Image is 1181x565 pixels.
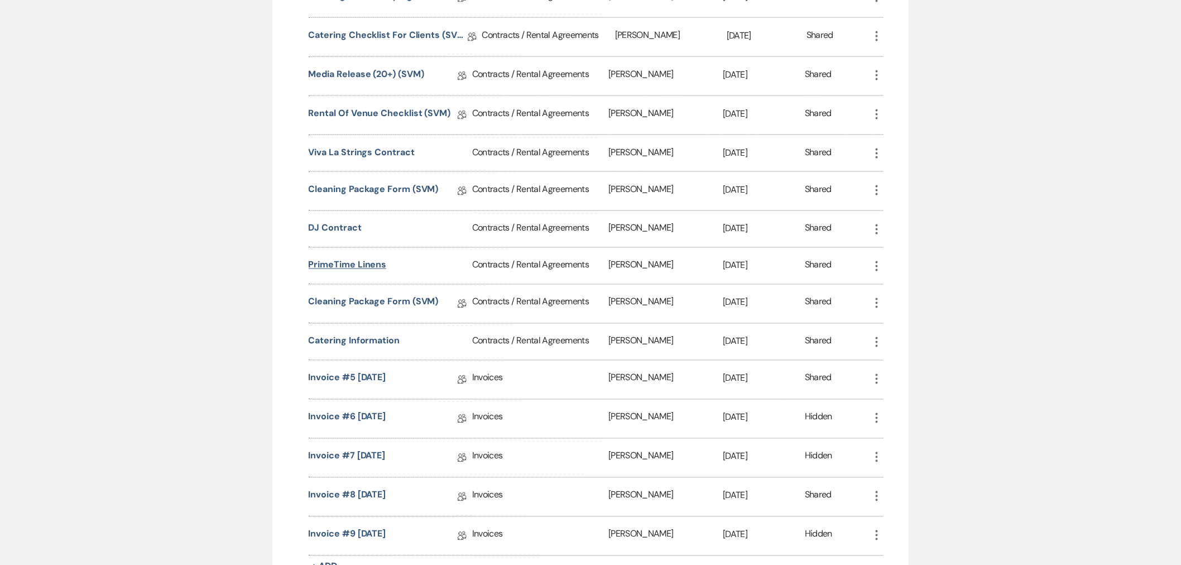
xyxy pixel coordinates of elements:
[723,410,805,425] p: [DATE]
[723,107,805,121] p: [DATE]
[309,449,386,467] a: Invoice #7 [DATE]
[723,68,805,82] p: [DATE]
[472,324,608,360] div: Contracts / Rental Agreements
[805,410,832,428] div: Hidden
[608,285,723,323] div: [PERSON_NAME]
[806,28,833,46] div: Shared
[472,400,608,438] div: Invoices
[723,295,805,310] p: [DATE]
[723,489,805,503] p: [DATE]
[723,334,805,349] p: [DATE]
[805,183,832,200] div: Shared
[309,410,386,428] a: Invoice #6 [DATE]
[309,68,424,85] a: Media Release (20+) (SVM)
[472,96,608,135] div: Contracts / Rental Agreements
[723,528,805,542] p: [DATE]
[472,439,608,477] div: Invoices
[608,57,723,95] div: [PERSON_NAME]
[309,528,386,545] a: Invoice #9 [DATE]
[608,400,723,438] div: [PERSON_NAME]
[472,285,608,323] div: Contracts / Rental Agreements
[608,172,723,210] div: [PERSON_NAME]
[723,146,805,160] p: [DATE]
[608,517,723,556] div: [PERSON_NAME]
[805,295,832,313] div: Shared
[615,18,727,56] div: [PERSON_NAME]
[805,489,832,506] div: Shared
[805,68,832,85] div: Shared
[805,334,832,349] div: Shared
[727,28,806,43] p: [DATE]
[309,107,451,124] a: Rental of Venue Checklist (SVM)
[472,211,608,247] div: Contracts / Rental Agreements
[608,248,723,284] div: [PERSON_NAME]
[805,371,832,389] div: Shared
[472,517,608,556] div: Invoices
[723,222,805,236] p: [DATE]
[805,449,832,467] div: Hidden
[309,258,387,272] button: PrimeTime Linens
[309,295,439,313] a: Cleaning Package Form (SVM)
[472,478,608,516] div: Invoices
[805,146,832,161] div: Shared
[608,361,723,399] div: [PERSON_NAME]
[482,18,615,56] div: Contracts / Rental Agreements
[608,96,723,135] div: [PERSON_NAME]
[472,135,608,171] div: Contracts / Rental Agreements
[608,135,723,171] div: [PERSON_NAME]
[309,371,386,389] a: Invoice #5 [DATE]
[309,334,400,348] button: Catering Information
[805,258,832,274] div: Shared
[309,146,415,159] button: Viva La Strings Contract
[472,57,608,95] div: Contracts / Rental Agreements
[309,28,468,46] a: Catering Checklist for Clients (SVM)
[723,371,805,386] p: [DATE]
[723,183,805,197] p: [DATE]
[472,172,608,210] div: Contracts / Rental Agreements
[472,248,608,284] div: Contracts / Rental Agreements
[805,222,832,237] div: Shared
[608,211,723,247] div: [PERSON_NAME]
[608,439,723,477] div: [PERSON_NAME]
[608,324,723,360] div: [PERSON_NAME]
[608,478,723,516] div: [PERSON_NAME]
[472,361,608,399] div: Invoices
[805,107,832,124] div: Shared
[723,258,805,273] p: [DATE]
[309,183,439,200] a: Cleaning Package Form (SVM)
[723,449,805,464] p: [DATE]
[309,489,386,506] a: Invoice #8 [DATE]
[805,528,832,545] div: Hidden
[309,222,362,235] button: DJ Contract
